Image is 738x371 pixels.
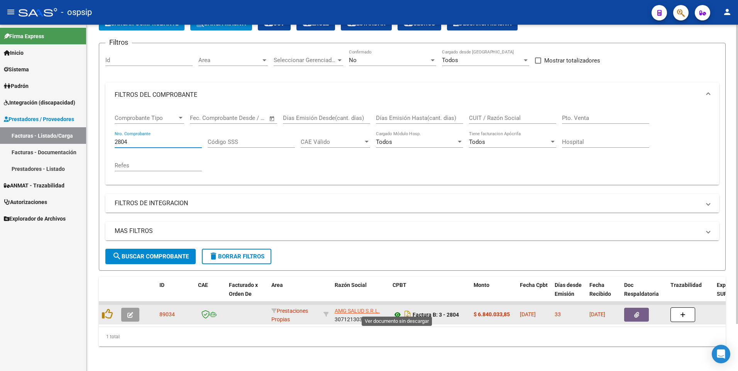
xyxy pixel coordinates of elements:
mat-icon: delete [209,251,218,261]
span: Area [198,57,261,64]
span: Padrón [4,82,29,90]
div: 30712130373 [335,307,386,323]
button: Open calendar [268,114,277,123]
button: Borrar Filtros [202,249,271,264]
datatable-header-cell: Trazabilidad [667,277,714,311]
datatable-header-cell: Monto [471,277,517,311]
span: Estandar [347,20,386,27]
span: Facturado x Orden De [229,282,258,297]
datatable-header-cell: CAE [195,277,226,311]
span: Razón Social [335,282,367,288]
h3: Filtros [105,37,132,48]
span: [DATE] [520,311,536,317]
span: Integración (discapacidad) [4,98,75,107]
datatable-header-cell: Fecha Recibido [586,277,621,311]
span: CAE Válido [301,138,363,145]
span: Borrar Filtros [209,253,264,260]
datatable-header-cell: Area [268,277,320,311]
span: Todos [469,138,485,145]
mat-expansion-panel-header: FILTROS DE INTEGRACION [105,194,719,212]
span: [DATE] [589,311,605,317]
i: Descargar documento [403,309,413,321]
strong: Factura B: 3 - 2804 [413,312,459,318]
span: - ospsip [61,4,92,21]
span: CSV [264,20,284,27]
span: Buscar Comprobante [112,253,189,260]
span: Seleccionar Gerenciador [274,57,336,64]
span: Autorizaciones [4,198,47,206]
input: Fecha fin [228,115,266,121]
span: ANMAT - Trazabilidad [4,181,64,190]
strong: $ 6.840.033,85 [474,311,510,317]
datatable-header-cell: CPBT [389,277,471,311]
div: Open Intercom Messenger [712,345,730,363]
span: Todos [376,138,392,145]
span: Fecha Recibido [589,282,611,297]
span: ID [159,282,164,288]
span: Monto [474,282,489,288]
span: 33 [555,311,561,317]
span: Comprobante Tipo [115,115,177,121]
span: EXCEL [303,20,329,27]
span: Inicio [4,49,24,57]
span: Todos [442,57,458,64]
span: Trazabilidad [670,282,702,288]
span: Días desde Emisión [555,282,582,297]
span: Sistema [4,65,29,74]
span: 89034 [159,311,175,317]
span: Fecha Cpbt [520,282,548,288]
span: Prestaciones Propias [271,308,308,323]
span: Gecros [404,20,435,27]
span: CAE [198,282,208,288]
mat-icon: menu [6,7,15,17]
datatable-header-cell: Razón Social [332,277,389,311]
span: Explorador de Archivos [4,214,66,223]
button: Buscar Comprobante [105,249,196,264]
mat-panel-title: FILTROS DEL COMPROBANTE [115,91,701,99]
span: Mostrar totalizadores [544,56,600,65]
mat-expansion-panel-header: FILTROS DEL COMPROBANTE [105,83,719,107]
span: Prestadores / Proveedores [4,115,74,123]
div: 1 total [99,327,726,346]
span: Doc Respaldatoria [624,282,659,297]
mat-expansion-panel-header: MAS FILTROS [105,222,719,240]
datatable-header-cell: Días desde Emisión [552,277,586,311]
datatable-header-cell: Fecha Cpbt [517,277,552,311]
datatable-header-cell: ID [156,277,195,311]
div: FILTROS DEL COMPROBANTE [105,107,719,185]
mat-panel-title: FILTROS DE INTEGRACION [115,199,701,207]
span: Firma Express [4,32,44,40]
span: Area [271,282,283,288]
span: CPBT [393,282,406,288]
span: AMG SALUD S.R.L. [335,308,380,314]
mat-panel-title: MAS FILTROS [115,227,701,235]
span: No [349,57,357,64]
mat-icon: search [112,251,122,261]
datatable-header-cell: Facturado x Orden De [226,277,268,311]
input: Fecha inicio [190,115,221,121]
datatable-header-cell: Doc Respaldatoria [621,277,667,311]
mat-icon: person [723,7,732,17]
